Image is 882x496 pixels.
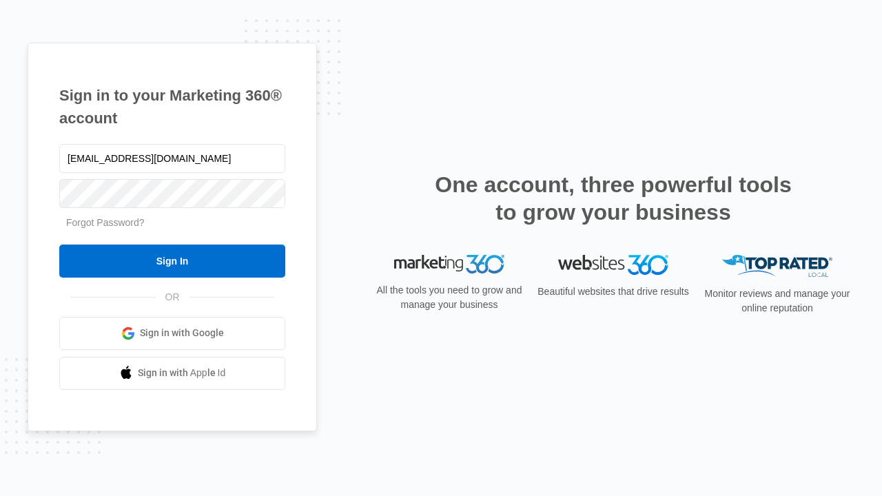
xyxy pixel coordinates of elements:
[722,255,832,278] img: Top Rated Local
[700,287,854,316] p: Monitor reviews and manage your online reputation
[59,84,285,130] h1: Sign in to your Marketing 360® account
[59,357,285,390] a: Sign in with Apple Id
[59,245,285,278] input: Sign In
[536,285,690,299] p: Beautiful websites that drive results
[66,217,145,228] a: Forgot Password?
[431,171,796,226] h2: One account, three powerful tools to grow your business
[558,255,668,275] img: Websites 360
[59,144,285,173] input: Email
[138,366,226,380] span: Sign in with Apple Id
[156,290,189,304] span: OR
[394,255,504,274] img: Marketing 360
[140,326,224,340] span: Sign in with Google
[372,283,526,312] p: All the tools you need to grow and manage your business
[59,317,285,350] a: Sign in with Google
